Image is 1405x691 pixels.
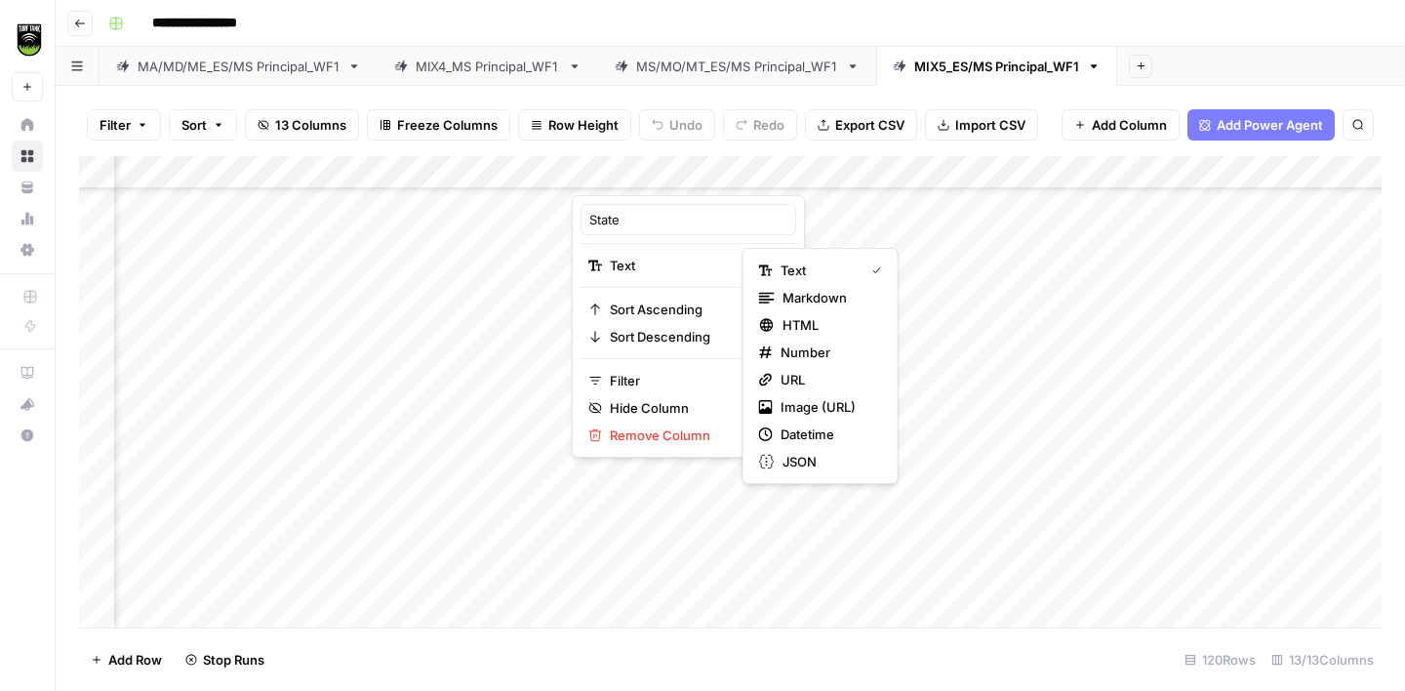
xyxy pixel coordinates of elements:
span: HTML [783,315,874,335]
span: Datetime [781,425,874,444]
span: Image (URL) [781,397,874,417]
span: Text [781,261,857,280]
span: Number [781,343,874,362]
span: JSON [783,452,874,471]
span: Text [610,256,761,275]
span: Markdown [783,288,874,307]
span: URL [781,370,874,389]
